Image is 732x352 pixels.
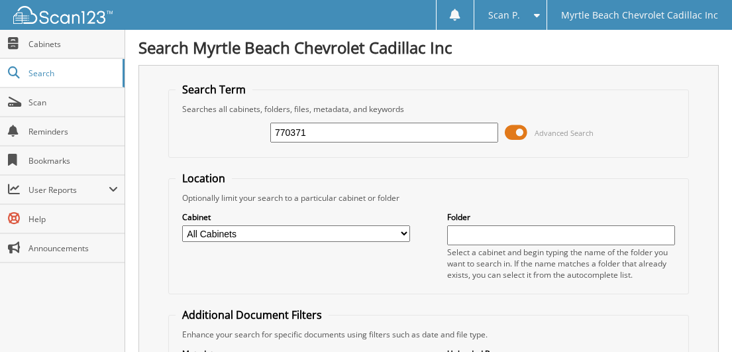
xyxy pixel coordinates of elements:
span: Help [28,213,118,225]
span: Cabinets [28,38,118,50]
label: Folder [447,211,675,223]
span: Scan P. [488,11,520,19]
span: Scan [28,97,118,108]
span: Announcements [28,243,118,254]
span: Search [28,68,116,79]
h1: Search Myrtle Beach Chevrolet Cadillac Inc [138,36,719,58]
div: Optionally limit your search to a particular cabinet or folder [176,192,682,204]
div: Select a cabinet and begin typing the name of the folder you want to search in. If the name match... [447,247,675,280]
legend: Search Term [176,82,252,97]
span: Myrtle Beach Chevrolet Cadillac Inc [561,11,718,19]
legend: Location [176,171,232,186]
span: Reminders [28,126,118,137]
legend: Additional Document Filters [176,308,329,322]
label: Cabinet [182,211,410,223]
span: User Reports [28,184,109,196]
span: Advanced Search [535,128,594,138]
span: Bookmarks [28,155,118,166]
img: scan123-logo-white.svg [13,6,113,24]
div: Enhance your search for specific documents using filters such as date and file type. [176,329,682,340]
div: Searches all cabinets, folders, files, metadata, and keywords [176,103,682,115]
